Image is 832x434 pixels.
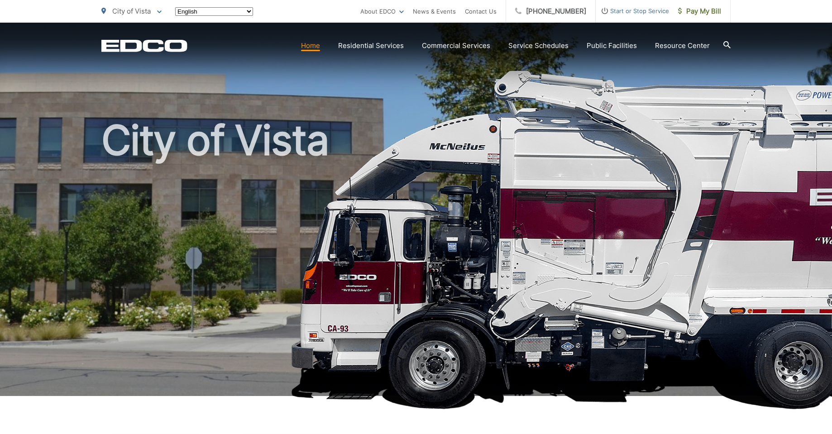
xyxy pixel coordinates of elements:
[338,40,404,51] a: Residential Services
[175,7,253,16] select: Select a language
[655,40,710,51] a: Resource Center
[413,6,456,17] a: News & Events
[422,40,490,51] a: Commercial Services
[465,6,497,17] a: Contact Us
[301,40,320,51] a: Home
[508,40,569,51] a: Service Schedules
[101,39,187,52] a: EDCD logo. Return to the homepage.
[101,118,731,404] h1: City of Vista
[587,40,637,51] a: Public Facilities
[678,6,721,17] span: Pay My Bill
[360,6,404,17] a: About EDCO
[112,7,151,15] span: City of Vista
